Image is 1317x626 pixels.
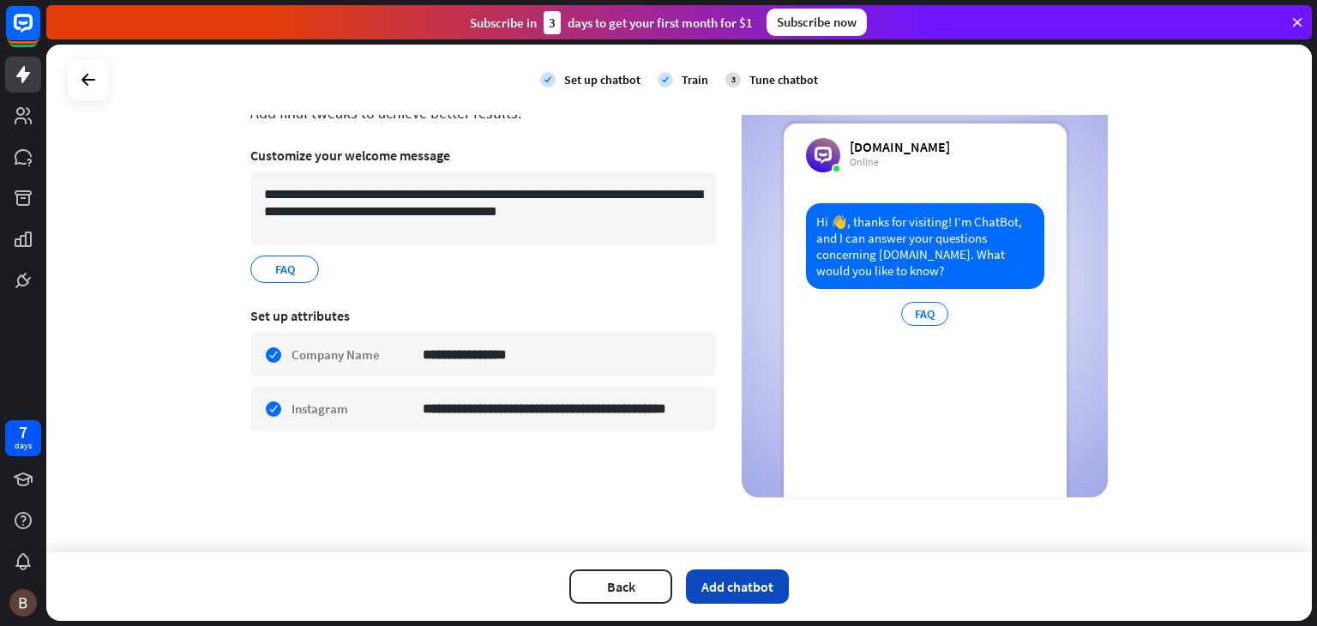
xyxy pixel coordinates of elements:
[250,147,716,164] div: Customize your welcome message
[569,569,672,604] button: Back
[850,155,950,169] div: Online
[682,72,708,87] div: Train
[274,260,297,279] span: FAQ
[540,72,556,87] i: check
[806,203,1044,289] div: Hi 👋, thanks for visiting! I’m ChatBot, and I can answer your questions concerning [DOMAIN_NAME]....
[850,138,950,155] div: [DOMAIN_NAME]
[15,440,32,452] div: days
[901,302,948,326] div: FAQ
[470,11,753,34] div: Subscribe in days to get your first month for $1
[725,72,741,87] div: 3
[749,72,818,87] div: Tune chatbot
[250,307,716,324] div: Set up attributes
[544,11,561,34] div: 3
[658,72,673,87] i: check
[767,9,867,36] div: Subscribe now
[686,569,789,604] button: Add chatbot
[19,424,27,440] div: 7
[5,420,41,456] a: 7 days
[14,7,65,58] button: Open LiveChat chat widget
[564,72,640,87] div: Set up chatbot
